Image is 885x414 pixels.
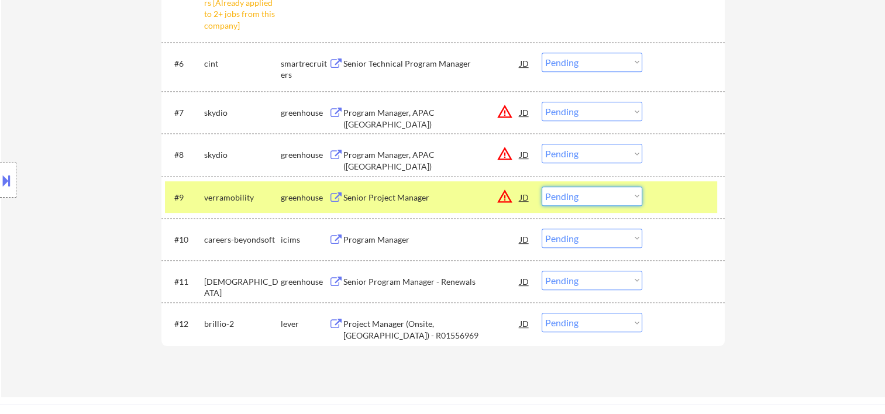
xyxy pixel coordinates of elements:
[281,318,329,330] div: lever
[343,58,520,70] div: Senior Technical Program Manager
[497,146,513,162] button: warning_amber
[204,234,281,246] div: careers-beyondsoft
[204,58,281,70] div: cint
[343,276,520,288] div: Senior Program Manager - Renewals
[174,318,195,330] div: #12
[204,192,281,203] div: verramobility
[174,58,195,70] div: #6
[519,229,531,250] div: JD
[343,107,520,130] div: Program Manager, APAC ([GEOGRAPHIC_DATA])
[519,313,531,334] div: JD
[281,149,329,161] div: greenhouse
[281,107,329,119] div: greenhouse
[519,102,531,123] div: JD
[497,188,513,205] button: warning_amber
[497,103,513,120] button: warning_amber
[343,318,520,341] div: Project Manager (Onsite, [GEOGRAPHIC_DATA]) - R01556969
[281,58,329,81] div: smartrecruiters
[343,234,520,246] div: Program Manager
[281,234,329,246] div: icims
[519,187,531,208] div: JD
[343,149,520,172] div: Program Manager, APAC ([GEOGRAPHIC_DATA])
[204,318,281,330] div: brillio-2
[281,276,329,288] div: greenhouse
[519,53,531,74] div: JD
[343,192,520,203] div: Senior Project Manager
[519,144,531,165] div: JD
[204,276,281,299] div: [DEMOGRAPHIC_DATA]
[519,271,531,292] div: JD
[281,192,329,203] div: greenhouse
[204,107,281,119] div: skydio
[204,149,281,161] div: skydio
